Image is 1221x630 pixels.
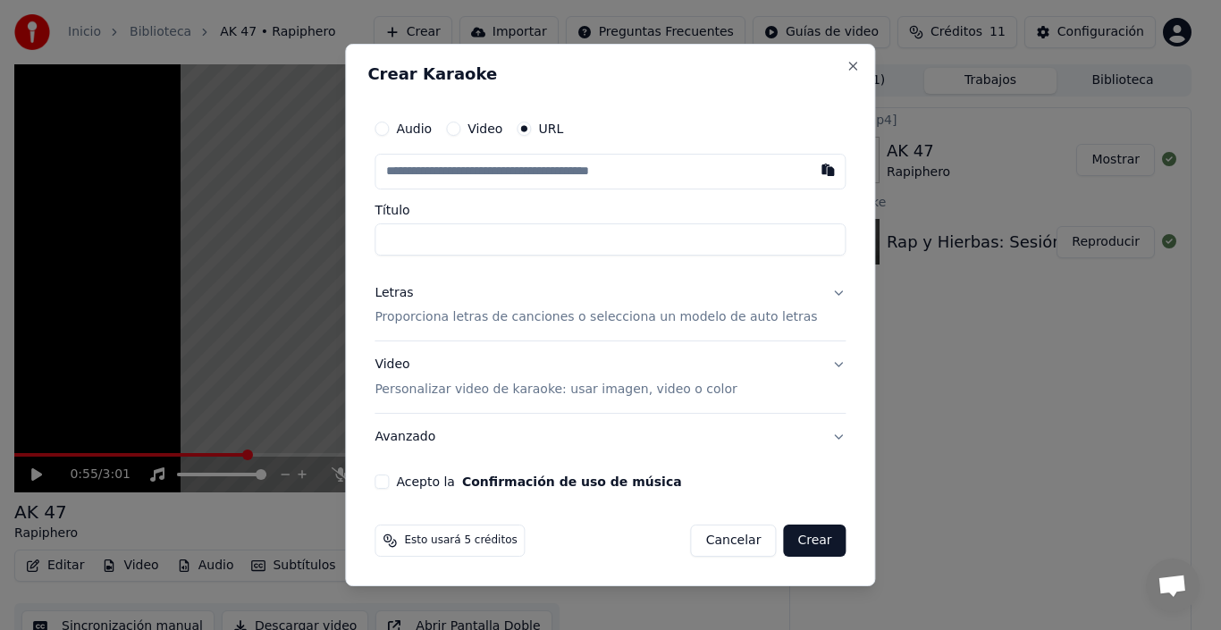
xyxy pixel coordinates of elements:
button: LetrasProporciona letras de canciones o selecciona un modelo de auto letras [375,270,846,341]
p: Personalizar video de karaoke: usar imagen, video o color [375,381,737,399]
button: Cancelar [691,525,777,557]
button: VideoPersonalizar video de karaoke: usar imagen, video o color [375,342,846,414]
div: Letras [375,284,413,302]
h2: Crear Karaoke [367,66,853,82]
label: URL [538,122,563,135]
span: Esto usará 5 créditos [404,533,517,548]
button: Crear [783,525,846,557]
button: Avanzado [375,414,846,460]
label: Audio [396,122,432,135]
label: Video [467,122,502,135]
label: Título [375,204,846,216]
p: Proporciona letras de canciones o selecciona un modelo de auto letras [375,309,817,327]
button: Acepto la [462,475,682,488]
label: Acepto la [396,475,681,488]
div: Video [375,357,737,399]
